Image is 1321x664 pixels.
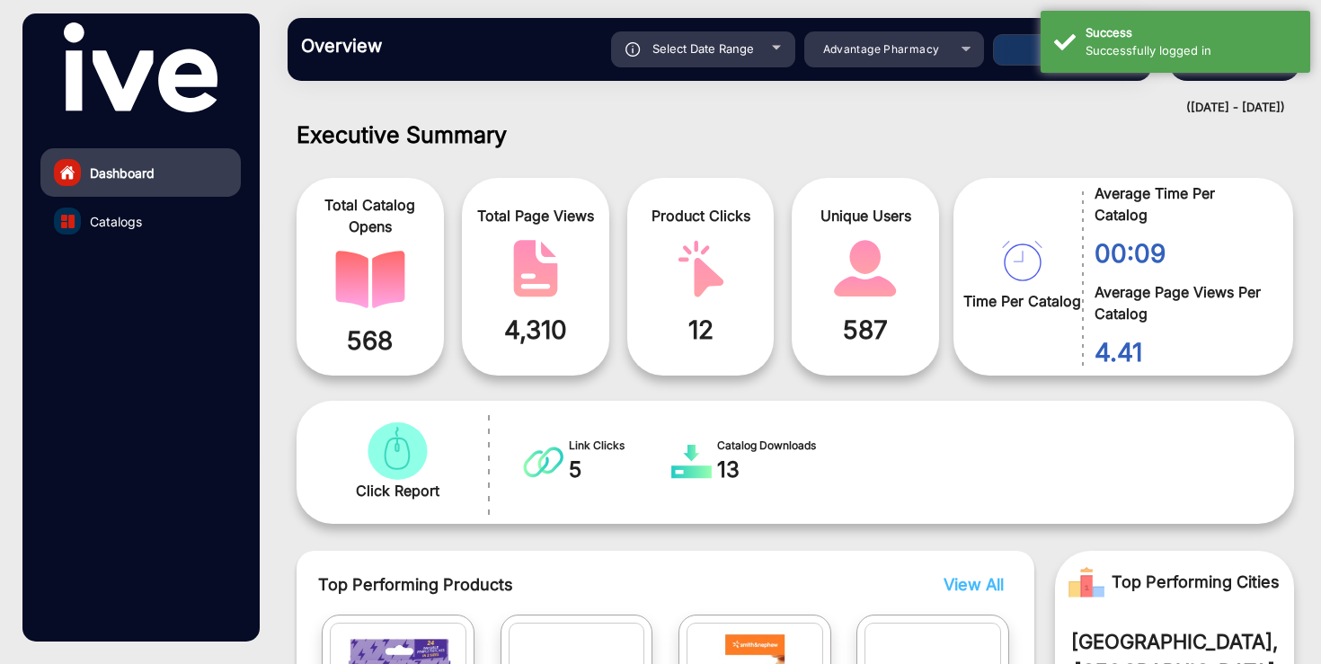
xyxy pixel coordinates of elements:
[59,164,75,181] img: home
[356,480,439,501] span: Click Report
[40,197,241,245] a: Catalogs
[310,322,430,359] span: 568
[61,215,75,228] img: catalog
[805,205,926,226] span: Unique Users
[501,240,571,297] img: catalog
[939,572,999,597] button: View All
[944,575,1004,594] span: View All
[1002,241,1042,281] img: catalog
[297,121,1294,148] h1: Executive Summary
[671,444,712,480] img: catalog
[475,205,596,226] span: Total Page Views
[310,194,430,237] span: Total Catalog Opens
[652,41,754,56] span: Select Date Range
[318,572,845,597] span: Top Performing Products
[335,251,405,308] img: catalog
[90,212,142,231] span: Catalogs
[1095,281,1266,324] span: Average Page Views Per Catalog
[301,35,553,57] h3: Overview
[362,422,432,480] img: catalog
[1068,564,1104,600] img: Rank image
[1086,24,1297,42] div: Success
[641,205,761,226] span: Product Clicks
[717,454,820,486] span: 13
[569,454,672,486] span: 5
[1095,182,1266,226] span: Average Time Per Catalog
[830,240,900,297] img: catalog
[805,311,926,349] span: 587
[717,438,820,454] span: Catalog Downloads
[1112,564,1280,600] span: Top Performing Cities
[270,99,1285,117] div: ([DATE] - [DATE])
[569,438,672,454] span: Link Clicks
[90,164,155,182] span: Dashboard
[64,22,217,112] img: vmg-logo
[1095,333,1266,371] span: 4.41
[666,240,736,297] img: catalog
[1086,42,1297,60] div: Successfully logged in
[40,148,241,197] a: Dashboard
[625,42,641,57] img: icon
[523,444,563,480] img: catalog
[1095,235,1266,272] span: 00:09
[823,42,940,56] span: Advantage Pharmacy
[641,311,761,349] span: 12
[993,34,1137,66] button: Apply
[475,311,596,349] span: 4,310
